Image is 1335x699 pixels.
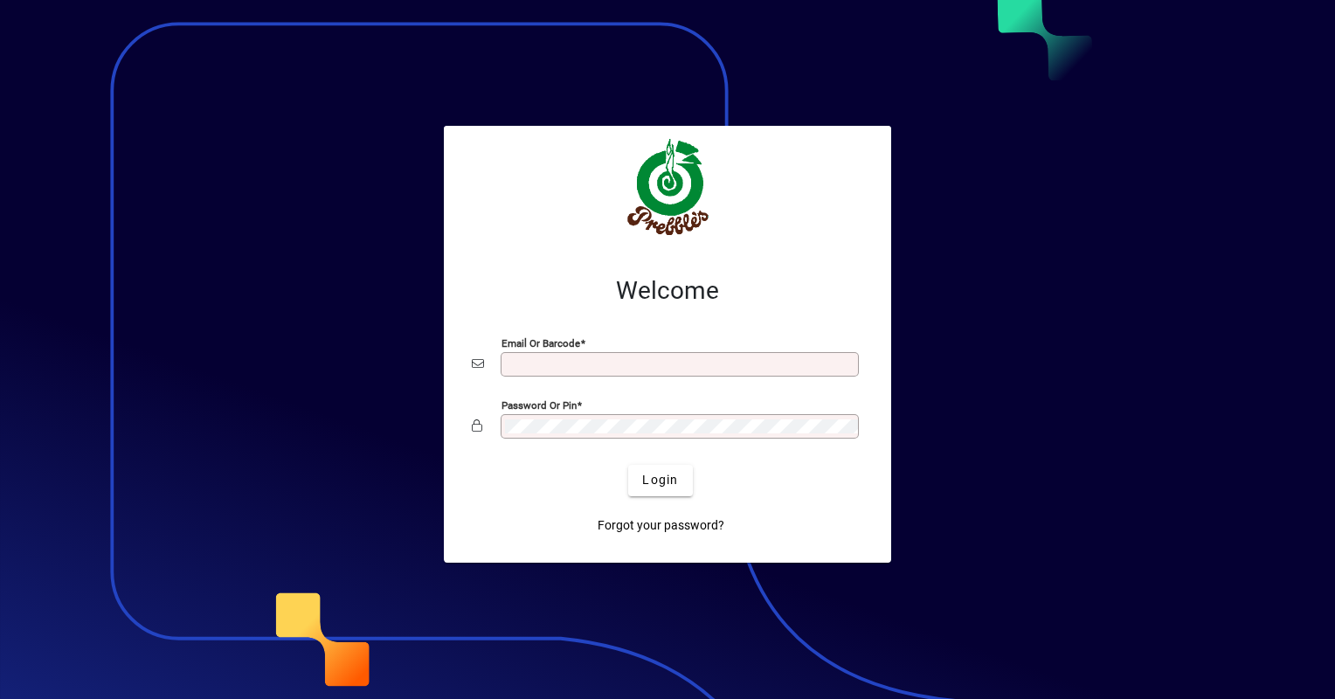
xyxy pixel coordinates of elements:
[628,465,692,496] button: Login
[501,398,577,411] mat-label: Password or Pin
[501,336,580,349] mat-label: Email or Barcode
[598,516,724,535] span: Forgot your password?
[642,471,678,489] span: Login
[472,276,863,306] h2: Welcome
[591,510,731,542] a: Forgot your password?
